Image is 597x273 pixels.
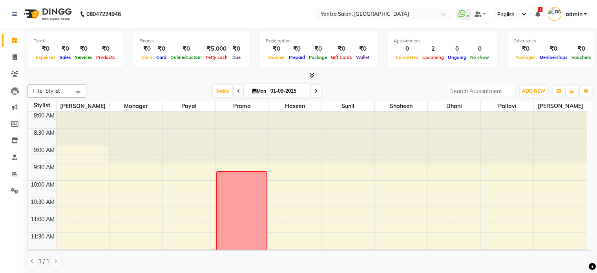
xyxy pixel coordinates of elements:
[447,85,515,97] input: Search Appointment
[565,10,582,18] span: admin
[250,88,268,94] span: Mon
[394,55,420,60] span: Completed
[73,55,94,60] span: Services
[58,55,73,60] span: Sales
[268,85,307,97] input: 2025-09-01
[29,198,56,206] div: 10:30 AM
[513,44,538,53] div: ₹0
[329,44,354,53] div: ₹0
[266,38,371,44] div: Redemption
[38,257,49,266] span: 1 / 1
[139,44,154,53] div: ₹0
[33,88,60,94] span: Filter Stylist
[538,55,570,60] span: Memberships
[230,55,243,60] span: Due
[29,250,56,258] div: 12:00 PM
[570,44,593,53] div: ₹0
[354,44,371,53] div: ₹0
[321,101,374,111] span: Sunil
[162,101,215,111] span: Payal
[535,11,540,18] a: 1
[307,44,329,53] div: ₹0
[29,215,56,224] div: 11:00 AM
[420,44,446,53] div: 2
[538,7,542,12] span: 1
[28,101,56,110] div: Stylist
[307,55,329,60] span: Package
[513,55,538,60] span: Packages
[230,44,243,53] div: ₹0
[154,44,168,53] div: ₹0
[215,101,268,111] span: Prama
[168,44,204,53] div: ₹0
[394,44,420,53] div: 0
[394,38,491,44] div: Appointment
[266,55,287,60] span: Voucher
[154,55,168,60] span: Card
[57,101,109,111] span: [PERSON_NAME]
[468,55,491,60] span: No show
[446,44,468,53] div: 0
[32,129,56,137] div: 8:30 AM
[29,181,56,189] div: 10:00 AM
[168,55,204,60] span: Online/Custom
[34,55,58,60] span: Expenses
[34,44,58,53] div: ₹0
[213,85,232,97] span: Today
[204,44,230,53] div: ₹5,000
[266,44,287,53] div: ₹0
[375,101,427,111] span: Shaheen
[86,3,121,25] b: 08047224946
[94,44,117,53] div: ₹0
[34,38,117,44] div: Total
[20,3,74,25] img: logo
[570,55,593,60] span: Vouchers
[481,101,533,111] span: Pallavi
[287,55,307,60] span: Prepaid
[73,44,94,53] div: ₹0
[534,101,587,111] span: [PERSON_NAME]
[110,101,162,111] span: Manager
[58,44,73,53] div: ₹0
[446,55,468,60] span: Ongoing
[538,44,570,53] div: ₹0
[548,7,561,21] img: admin
[32,112,56,120] div: 8:00 AM
[522,88,545,94] span: ADD NEW
[354,55,371,60] span: Wallet
[420,55,446,60] span: Upcoming
[268,101,321,111] span: Haseen
[287,44,307,53] div: ₹0
[204,55,230,60] span: Petty cash
[520,86,547,97] button: ADD NEW
[94,55,117,60] span: Products
[32,146,56,154] div: 9:00 AM
[32,163,56,172] div: 9:30 AM
[139,38,243,44] div: Finance
[428,101,480,111] span: Dhani
[29,233,56,241] div: 11:30 AM
[329,55,354,60] span: Gift Cards
[139,55,154,60] span: Cash
[468,44,491,53] div: 0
